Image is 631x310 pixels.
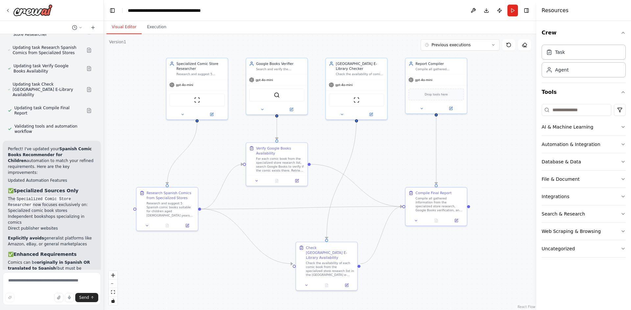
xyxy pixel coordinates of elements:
[415,78,432,82] span: gpt-4o-mini
[542,141,600,148] div: Automation & Integration
[274,117,279,139] g: Edge from 74212337-334b-4405-860b-44753e801154 to 299f59d9-ec8d-4101-876b-0cadef2b2515
[306,261,354,277] div: Check the availability of each comic book from the specialized store research list in the [GEOGRA...
[8,236,44,240] strong: Explicitly avoids
[555,49,565,55] div: Task
[542,188,626,205] button: Integrations
[54,293,63,302] button: Upload files
[354,97,360,103] img: ScrapeWebsiteTool
[201,162,243,212] g: Edge from 8aed0023-4791-42db-84ee-19cc046da4d9 to 299f59d9-ec8d-4101-876b-0cadef2b2515
[421,39,500,51] button: Previous executions
[415,67,464,71] div: Compile all gathered information into a comprehensive and well-organized list of recommended Span...
[325,58,387,120] div: [GEOGRAPHIC_DATA] E-Library CheckerCheck the availability of comic books in the [GEOGRAPHIC_DATA]...
[8,260,90,271] strong: originally in Spanish OR translated to Spanish
[8,196,71,208] code: Specialized Comic Store Researcher
[14,105,81,116] span: Updating task Compile Final Report
[8,259,96,277] li: Comics can be (but must be available in Spanish)
[245,142,308,186] div: Verify Google Books AvailabilityFor each comic book from the specialized store research list, sea...
[542,171,626,188] button: File & Document
[256,61,304,66] div: Google Books Verifier
[176,83,193,87] span: gpt-4o-mini
[109,271,117,305] div: React Flow controls
[109,297,117,305] button: toggle interactivity
[13,188,79,193] strong: Specialized Sources Only
[109,271,117,279] button: zoom in
[555,67,569,73] div: Agent
[336,61,384,71] div: [GEOGRAPHIC_DATA] E-Library Checker
[324,117,359,239] g: Edge from 78f3d2f3-27b4-4f07-8ff3-897709df68e5 to c2d85dac-83f0-4c43-957a-a11f8d4d573f
[311,162,402,209] g: Edge from 299f59d9-ec8d-4101-876b-0cadef2b2515 to c824df25-e9b5-4b21-8e55-146695cc7a29
[542,153,626,170] button: Database & Data
[201,207,293,266] g: Edge from 8aed0023-4791-42db-84ee-19cc046da4d9 to c2d85dac-83f0-4c43-957a-a11f8d4d573f
[8,147,92,163] strong: Spanish Comic Books Recommender for Children
[128,7,202,14] nav: breadcrumb
[542,205,626,222] button: Search & Research
[542,245,575,252] div: Uncategorized
[147,201,195,217] div: Research and suggest 5 Spanish comic books suitable for children aged [DEMOGRAPHIC_DATA] years ex...
[542,101,626,263] div: Tools
[106,20,142,34] button: Visual Editor
[13,63,81,74] span: Updating task Verify Google Books Availability
[179,222,196,228] button: Open in side panel
[266,178,287,184] button: No output available
[13,252,77,257] strong: Enhanced Requirements
[147,191,195,200] div: Research Spanish Comics from Specialized Stores
[434,116,439,184] g: Edge from 8da42cc1-7e77-454e-9694-dd06a15390d4 to c824df25-e9b5-4b21-8e55-146695cc7a29
[245,58,308,115] div: Google Books VerifierSearch and verify the availability of comic books on Google Books, retrievin...
[176,61,225,71] div: Specialized Comic Store Researcher
[8,208,96,214] li: Specialized comic book stores
[316,282,337,288] button: No output available
[357,112,385,117] button: Open in side panel
[415,191,452,196] div: Compile Final Report
[13,4,53,16] img: Logo
[109,39,126,45] div: Version 1
[405,187,467,226] div: Compile Final ReportCompile all gathered information from the specialized store research, Google ...
[108,6,117,15] button: Hide left sidebar
[88,24,98,31] button: Start a new chat
[542,118,626,135] button: AI & Machine Learning
[69,24,85,31] button: Switch to previous chat
[426,217,447,223] button: No output available
[13,82,81,97] span: Updating task Check [GEOGRAPHIC_DATA] E-Library Availability
[542,7,569,14] h4: Resources
[256,146,304,155] div: Verify Google Books Availability
[8,225,96,231] li: Direct publisher websites
[306,245,354,260] div: Check [GEOGRAPHIC_DATA] E-Library Availability
[256,78,273,82] span: gpt-4o-mini
[542,124,593,130] div: AI & Machine Learning
[437,106,465,112] button: Open in side panel
[277,107,306,113] button: Open in side panel
[256,67,304,71] div: Search and verify the availability of comic books on Google Books, retrieving their URLs when ava...
[8,146,96,176] p: Perfect! I've updated your automation to match your refined requirements. Here are the key improv...
[109,279,117,288] button: zoom out
[335,83,353,87] span: gpt-4o-mini
[176,72,225,76] div: Research and suggest 5 Spanish comic books suitable for children aged [DEMOGRAPHIC_DATA] years ex...
[415,61,464,66] div: Report Compiler
[198,112,226,117] button: Open in side panel
[256,157,304,173] div: For each comic book from the specialized store research list, search Google Books to verify if th...
[157,222,178,228] button: No output available
[8,196,96,231] li: The now focuses exclusively on:
[194,97,200,103] img: ScrapeWebsiteTool
[405,58,467,114] div: Report CompilerCompile all gathered information into a comprehensive and well-organized list of r...
[8,235,96,247] li: generalist platforms like Amazon, eBay, or general marketplaces
[166,58,228,120] div: Specialized Comic Store ResearcherResearch and suggest 5 Spanish comic books suitable for childre...
[542,176,580,182] div: File & Document
[201,204,402,212] g: Edge from 8aed0023-4791-42db-84ee-19cc046da4d9 to c824df25-e9b5-4b21-8e55-146695cc7a29
[65,293,74,302] button: Click to speak your automation idea
[79,295,89,300] span: Send
[109,288,117,297] button: fit view
[274,92,280,98] img: SerpApiGoogleSearchTool
[8,214,96,225] li: Independent bookshops specializing in comics
[8,187,96,194] h3: ✅
[361,204,402,266] g: Edge from c2d85dac-83f0-4c43-957a-a11f8d4d573f to c824df25-e9b5-4b21-8e55-146695cc7a29
[542,193,569,200] div: Integrations
[542,211,585,217] div: Search & Research
[338,282,355,288] button: Open in side panel
[14,124,96,134] span: Validating tools and automation workflow
[542,83,626,101] button: Tools
[542,24,626,42] button: Crew
[8,177,96,183] h2: Updated Automation Features
[522,6,531,15] button: Hide right sidebar
[8,251,96,258] h3: ✅
[542,42,626,83] div: Crew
